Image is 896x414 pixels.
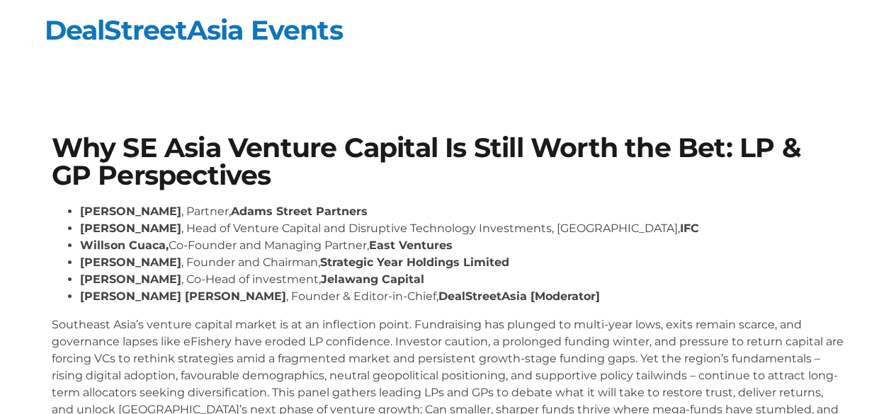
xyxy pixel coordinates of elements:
a: DealStreetAsia Events [45,13,343,47]
strong: DealStreetAsia [Moderator] [438,289,600,303]
strong: Willson Cuaca, [80,238,169,252]
strong: Strategic Year Holdings Limited [320,255,509,269]
strong: East Ventures [369,238,453,252]
strong: [PERSON_NAME] [80,272,181,286]
strong: [PERSON_NAME] [PERSON_NAME] [80,289,286,303]
h1: Why SE Asia Venture Capital Is Still Worth the Bet: LP & GP Perspectives [52,134,845,189]
strong: [PERSON_NAME] [80,222,181,235]
li: , Partner, [80,203,845,220]
li: , Head of Venture Capital and Disruptive Technology Investments, [GEOGRAPHIC_DATA], [80,220,845,237]
strong: Adams Street Partners [231,205,368,218]
strong: IFC [680,222,699,235]
strong: [PERSON_NAME] [80,255,181,269]
strong: Jelawang Capital [321,272,424,286]
li: , Founder & Editor-in-Chief, [80,288,845,305]
li: , Founder and Chairman, [80,254,845,271]
strong: [PERSON_NAME] [80,205,181,218]
li: , Co-Head of investment, [80,271,845,288]
li: Co-Founder and Managing Partner, [80,237,845,254]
